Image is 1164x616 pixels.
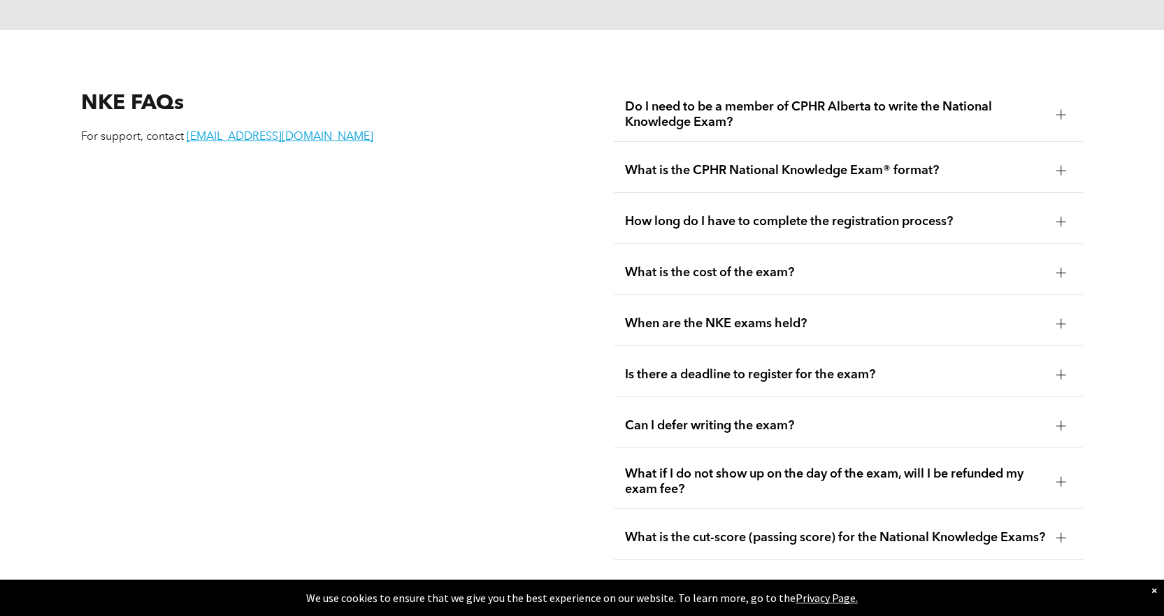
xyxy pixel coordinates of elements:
span: When are the NKE exams held? [625,316,1045,331]
span: Do I need to be a member of CPHR Alberta to write the National Knowledge Exam? [625,99,1045,130]
span: How long do I have to complete the registration process? [625,214,1045,229]
a: Privacy Page. [796,591,858,605]
a: [EMAIL_ADDRESS][DOMAIN_NAME] [187,131,373,143]
span: Can I defer writing the exam? [625,418,1045,434]
span: What is the CPHR National Knowledge Exam® format? [625,163,1045,178]
span: Is there a deadline to register for the exam? [625,367,1045,382]
span: NKE FAQs [81,93,184,114]
span: What if I do not show up on the day of the exam, will I be refunded my exam fee? [625,466,1045,497]
span: What is the cost of the exam? [625,265,1045,280]
span: For support, contact [81,131,184,143]
span: What is the cut-score (passing score) for the National Knowledge Exams? [625,530,1045,545]
div: Dismiss notification [1151,583,1157,597]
